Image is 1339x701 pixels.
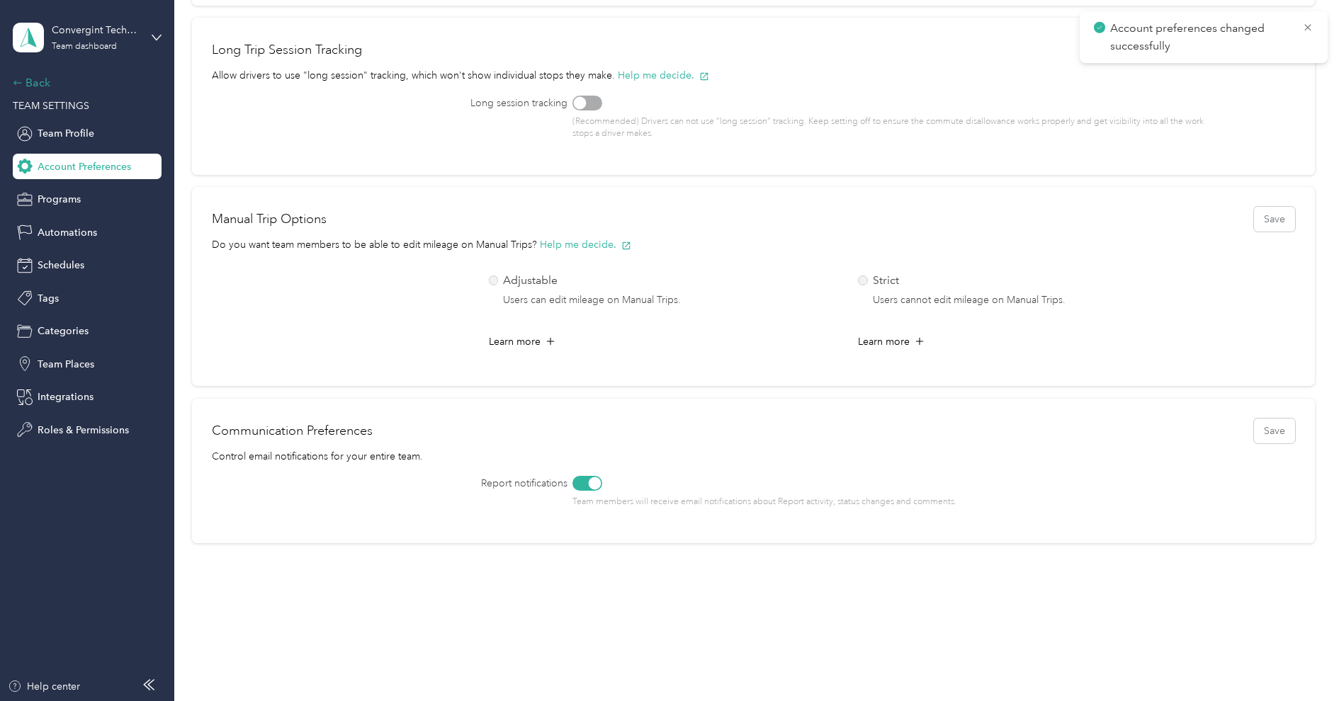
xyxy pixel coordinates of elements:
span: Learn more [489,334,541,349]
span: Programs [38,192,81,207]
span: Integrations [38,389,94,404]
p: Team members will receive email notifications about Report activity, status changes and comments. [572,496,1204,508]
h2: Long Trip Session Tracking [212,40,362,59]
iframe: Everlance-gr Chat Button Frame [1260,622,1339,701]
div: Users can edit mileage on Manual Trips. [503,292,681,309]
span: Categories [38,324,89,338]
span: Schedules [38,258,84,273]
h2: Manual Trip Options [212,210,327,229]
span: Learn more [858,334,910,349]
span: Account Preferences [38,159,131,174]
span: Automations [38,225,97,240]
span: TEAM SETTINGS [13,100,89,112]
div: Users cannot edit mileage on Manual Trips. [873,292,1066,309]
span: Tags [38,291,59,306]
p: Control email notifications for your entire team. [212,449,1295,477]
h2: Communication Preferences [212,421,373,440]
div: Team dashboard [52,42,117,51]
p: Do you want team members to be able to edit mileage on Manual Trips? [212,237,1295,252]
button: Help me decide. [540,237,631,252]
p: Allow drivers to use "long session" tracking, which won't show individual stops they make. [212,68,1295,96]
span: Roles & Permissions [38,423,129,438]
button: Help me decide. [618,68,709,83]
label: Report notifications [212,476,568,491]
label: Long session tracking [212,96,568,110]
div: Back [13,74,154,91]
p: Strict [873,272,1066,290]
button: Save [1254,207,1295,232]
button: Save [1254,418,1295,443]
span: Team Places [38,357,94,372]
button: Help center [8,679,80,694]
p: Account preferences changed successfully [1110,20,1292,55]
span: Team Profile [38,126,94,141]
p: (Recommended) Drivers can not use “long session” tracking. Keep setting off to ensure the commute... [572,115,1204,140]
p: Adjustable [503,272,681,290]
div: Convergint Technologies [52,23,140,38]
